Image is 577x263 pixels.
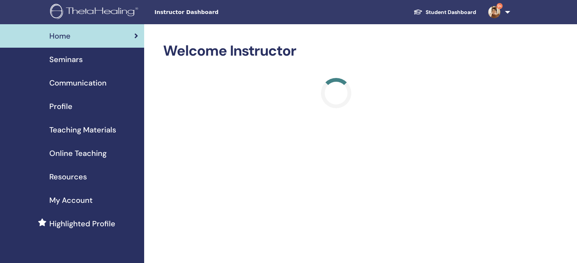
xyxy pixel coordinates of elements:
img: graduation-cap-white.svg [413,9,423,15]
span: Highlighted Profile [49,218,115,229]
span: My Account [49,195,93,206]
span: Resources [49,171,87,182]
h2: Welcome Instructor [163,42,509,60]
span: Teaching Materials [49,124,116,135]
span: Home [49,30,71,42]
img: logo.png [50,4,141,21]
span: Online Teaching [49,148,107,159]
span: Profile [49,101,72,112]
span: 9+ [497,3,503,9]
span: Instructor Dashboard [154,8,268,16]
img: default.jpg [488,6,500,18]
span: Communication [49,77,107,89]
a: Student Dashboard [407,5,482,19]
span: Seminars [49,54,83,65]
